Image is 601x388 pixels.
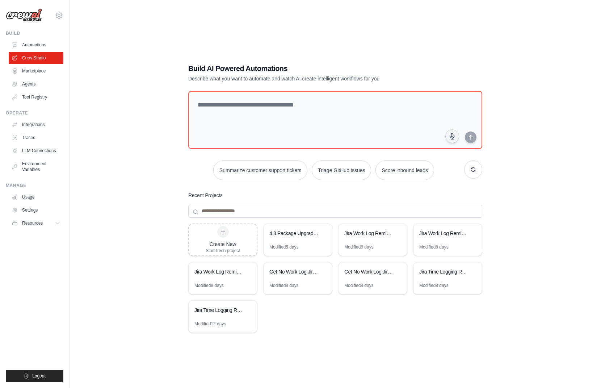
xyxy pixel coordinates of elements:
[269,283,299,288] div: Modified 8 days
[9,217,63,229] button: Resources
[9,65,63,77] a: Marketplace
[188,75,432,82] p: Describe what you want to automate and watch AI create intelligent workflows for you
[9,91,63,103] a: Tool Registry
[6,110,63,116] div: Operate
[9,191,63,203] a: Usage
[9,39,63,51] a: Automations
[188,192,223,199] h3: Recent Projects
[464,160,482,179] button: Get new suggestions
[194,321,226,327] div: Modified 12 days
[9,119,63,130] a: Integrations
[269,230,319,237] div: 4.8 Package Upgrade Resource Verifier M1
[269,268,319,275] div: Get No Work Log Jira Tickets
[419,230,469,237] div: Jira Work Log Reminder Automation
[188,63,432,74] h1: Build AI Powered Automations
[32,373,46,379] span: Logout
[9,145,63,157] a: LLM Connections
[22,220,43,226] span: Resources
[269,244,299,250] div: Modified 5 days
[344,283,374,288] div: Modified 8 days
[6,370,63,382] button: Logout
[375,160,434,180] button: Score inbound leads
[9,158,63,175] a: Environment Variables
[194,283,224,288] div: Modified 8 days
[9,52,63,64] a: Crew Studio
[213,160,307,180] button: Summarize customer support tickets
[6,8,42,22] img: Logo
[419,268,469,275] div: Jira Time Logging Reminder System
[6,183,63,188] div: Manage
[344,230,394,237] div: Jira Work Log Reminder Automation
[565,353,601,388] iframe: Chat Widget
[194,306,244,314] div: Jira Time Logging Reminder
[344,244,374,250] div: Modified 8 days
[194,268,244,275] div: Jira Work Log Reminder Automation
[206,248,240,254] div: Start fresh project
[344,268,394,275] div: Get No Work Log Jira Tickets
[419,283,449,288] div: Modified 8 days
[445,129,459,143] button: Click to speak your automation idea
[9,204,63,216] a: Settings
[9,78,63,90] a: Agents
[9,132,63,143] a: Traces
[419,244,449,250] div: Modified 8 days
[312,160,371,180] button: Triage GitHub issues
[206,241,240,248] div: Create New
[6,30,63,36] div: Build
